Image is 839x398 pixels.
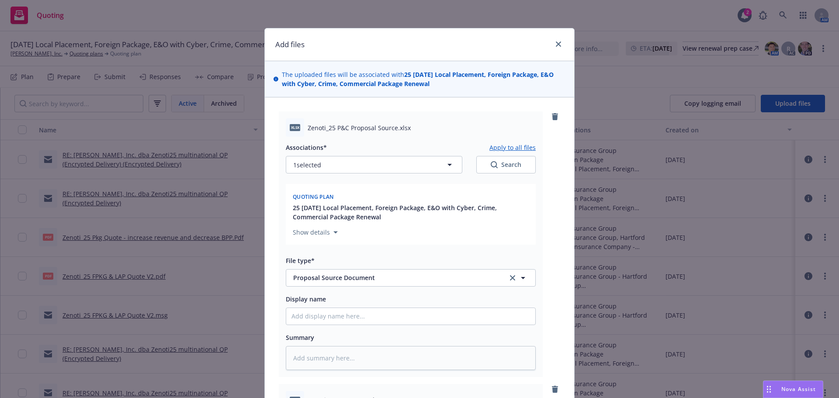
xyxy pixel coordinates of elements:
[286,143,327,152] span: Associations*
[781,385,816,393] span: Nova Assist
[553,39,564,49] a: close
[286,308,535,325] input: Add display name here...
[290,124,300,131] span: xlsx
[491,161,498,168] svg: Search
[550,384,560,395] a: remove
[293,193,334,201] span: Quoting plan
[275,39,305,50] h1: Add files
[507,273,518,283] a: clear selection
[293,273,496,282] span: Proposal Source Document
[286,156,462,173] button: 1selected
[489,142,536,152] button: Apply to all files
[289,227,341,238] button: Show details
[286,256,315,265] span: File type*
[293,203,530,221] button: 25 [DATE] Local Placement, Foreign Package, E&O with Cyber, Crime, Commercial Package Renewal
[282,70,565,88] span: The uploaded files will be associated with
[286,295,326,303] span: Display name
[286,269,536,287] button: Proposal Source Documentclear selection
[293,160,321,170] span: 1 selected
[286,333,314,342] span: Summary
[550,111,560,122] a: remove
[282,70,554,88] strong: 25 [DATE] Local Placement, Foreign Package, E&O with Cyber, Crime, Commercial Package Renewal
[763,381,774,398] div: Drag to move
[491,160,521,169] div: Search
[763,381,823,398] button: Nova Assist
[476,156,536,173] button: SearchSearch
[308,123,411,132] span: Zenoti_25 P&C Proposal Source.xlsx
